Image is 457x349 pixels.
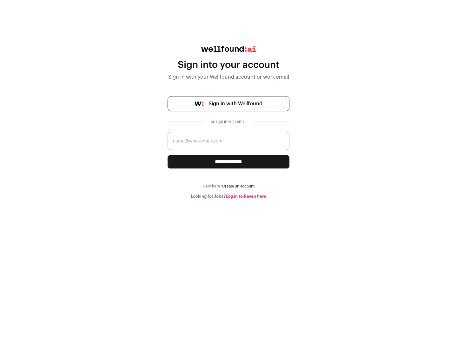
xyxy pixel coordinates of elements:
[168,59,289,71] div: Sign into your account
[168,96,289,111] a: Sign in with Wellfound
[168,132,289,150] input: name@work-email.com
[208,119,249,124] div: or sign in with email
[168,73,289,81] div: Sign in with your Wellfound account or work email
[168,194,289,199] div: Looking for Jobs?
[195,102,203,106] img: wellfound-symbol-flush-black-fb3c872781a75f747ccb3a119075da62bfe97bd399995f84a933054e44a575c4.png
[226,194,266,198] a: Log in to Raven here
[209,100,262,108] span: Sign in with Wellfound
[222,184,255,188] a: Create an account
[201,46,256,52] img: wellfound:ai
[168,184,289,189] div: New here?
